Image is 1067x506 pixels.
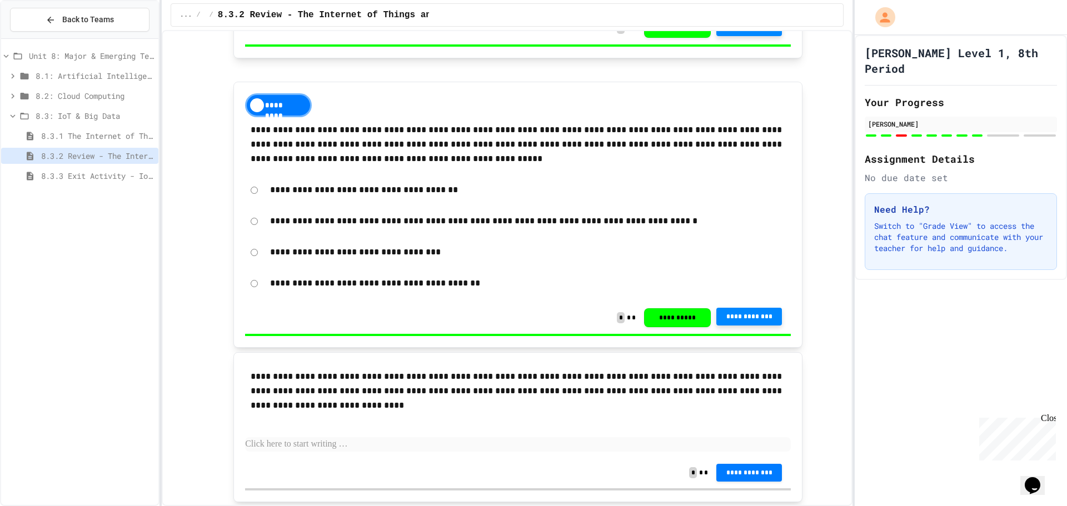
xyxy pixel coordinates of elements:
iframe: chat widget [1020,462,1056,495]
p: Switch to "Grade View" to access the chat feature and communicate with your teacher for help and ... [874,221,1048,254]
span: ... [180,11,192,19]
span: 8.3.2 Review - The Internet of Things and Big Data [218,8,485,22]
h2: Assignment Details [865,151,1057,167]
span: 8.3: IoT & Big Data [36,110,154,122]
iframe: chat widget [975,413,1056,460]
span: Unit 8: Major & Emerging Technologies [29,50,154,62]
div: My Account [864,4,898,30]
span: Back to Teams [62,14,114,26]
span: / [196,11,200,19]
h3: Need Help? [874,203,1048,216]
span: 8.2: Cloud Computing [36,90,154,102]
div: [PERSON_NAME] [868,119,1054,129]
span: / [210,11,213,19]
span: 8.1: Artificial Intelligence Basics [36,70,154,82]
div: No due date set [865,171,1057,184]
span: 8.3.3 Exit Activity - IoT Data Detective Challenge [41,170,154,182]
span: 8.3.2 Review - The Internet of Things and Big Data [41,150,154,162]
span: 8.3.1 The Internet of Things and Big Data: Our Connected Digital World [41,130,154,142]
h2: Your Progress [865,94,1057,110]
h1: [PERSON_NAME] Level 1, 8th Period [865,45,1057,76]
div: Chat with us now!Close [4,4,77,71]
